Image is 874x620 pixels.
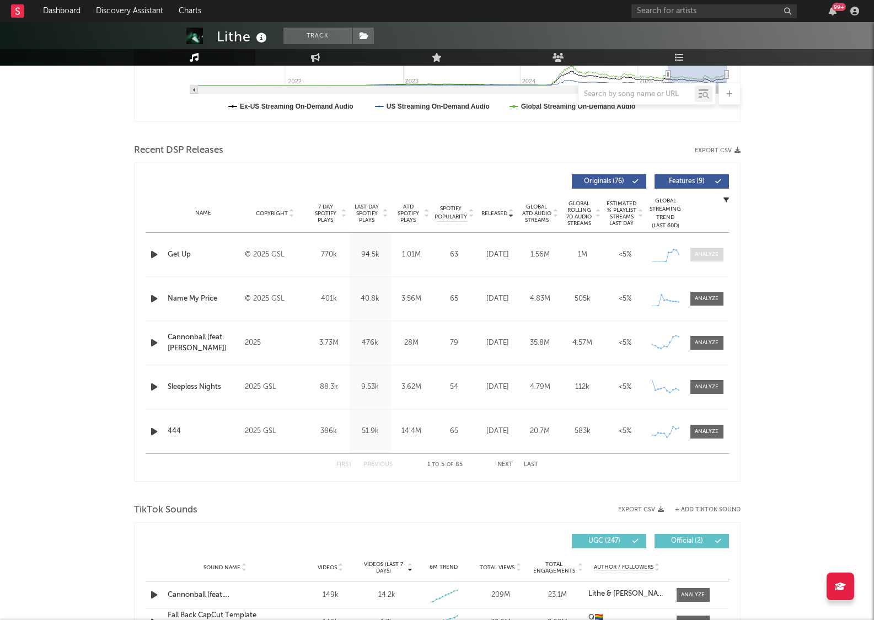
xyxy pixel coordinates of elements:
span: Estimated % Playlist Streams Last Day [607,200,637,227]
div: 23.1M [532,590,583,601]
div: 65 [435,293,474,304]
div: 94.5k [352,249,388,260]
div: 54 [435,382,474,393]
div: © 2025 GSL [245,292,305,306]
div: Lithe [217,28,270,46]
div: 476k [352,338,388,349]
div: 3.62M [394,382,430,393]
div: 1M [564,249,601,260]
a: Get Up [168,249,240,260]
button: Last [524,462,538,468]
span: ATD Spotify Plays [394,204,423,223]
a: Sleepless Nights [168,382,240,393]
div: 4.83M [522,293,559,304]
div: 4.79M [522,382,559,393]
span: Features ( 9 ) [662,178,712,185]
div: [DATE] [479,338,516,349]
div: 770k [311,249,347,260]
div: 1.56M [522,249,559,260]
button: Originals(76) [572,174,646,189]
div: 4.57M [564,338,601,349]
span: to [432,462,439,467]
div: 386k [311,426,347,437]
div: 149k [305,590,356,601]
div: <5% [607,293,644,304]
div: 35.8M [522,338,559,349]
span: Author / Followers [594,564,653,571]
div: 28M [394,338,430,349]
div: [DATE] [479,249,516,260]
text: Global Streaming On-Demand Audio [521,103,635,110]
a: Cannonball (feat. [PERSON_NAME]) [168,332,240,354]
div: Global Streaming Trend (Last 60D) [649,197,682,230]
div: [DATE] [479,293,516,304]
div: 583k [564,426,601,437]
span: UGC ( 247 ) [579,538,630,544]
div: 209M [475,590,526,601]
input: Search for artists [631,4,797,18]
div: 3.56M [394,293,430,304]
strong: Lithe & [PERSON_NAME] [588,590,670,597]
span: 7 Day Spotify Plays [311,204,340,223]
div: 1 5 85 [415,458,475,472]
div: 14.4M [394,426,430,437]
span: Total Engagements [532,561,576,574]
div: 65 [435,426,474,437]
div: 401k [311,293,347,304]
div: 6M Trend [418,563,469,571]
a: Cannonball (feat. [PERSON_NAME]) [168,590,283,601]
button: Next [497,462,513,468]
div: 14.2k [378,590,395,601]
a: Lithe & [PERSON_NAME] [588,590,665,598]
button: Official(2) [655,534,729,548]
a: Name My Price [168,293,240,304]
div: 51.9k [352,426,388,437]
span: Sound Name [203,564,240,571]
input: Search by song name or URL [578,90,695,99]
button: Export CSV [695,147,741,154]
text: Ex-US Streaming On-Demand Audio [240,103,353,110]
div: 9.53k [352,382,388,393]
div: 505k [564,293,601,304]
div: 20.7M [522,426,559,437]
div: Name [168,209,240,217]
div: 112k [564,382,601,393]
div: 63 [435,249,474,260]
button: Previous [363,462,393,468]
span: Originals ( 76 ) [579,178,630,185]
a: 444 [168,426,240,437]
button: First [336,462,352,468]
button: + Add TikTok Sound [664,507,741,513]
button: Track [283,28,352,44]
div: 2025 [245,336,305,350]
span: of [447,462,453,467]
div: <5% [607,249,644,260]
div: 3.73M [311,338,347,349]
div: [DATE] [479,382,516,393]
div: © 2025 GSL [245,248,305,261]
button: Export CSV [618,506,664,513]
span: Videos [318,564,337,571]
span: Global Rolling 7D Audio Streams [564,200,594,227]
span: Copyright [256,210,288,217]
span: Total Views [480,564,514,571]
div: 40.8k [352,293,388,304]
div: 1.01M [394,249,430,260]
div: [DATE] [479,426,516,437]
button: + Add TikTok Sound [675,507,741,513]
div: 2025 GSL [245,425,305,438]
span: Released [481,210,507,217]
button: UGC(247) [572,534,646,548]
div: 99 + [832,3,846,11]
div: <5% [607,382,644,393]
text: US Streaming On-Demand Audio [386,103,489,110]
span: TikTok Sounds [134,504,197,517]
div: <5% [607,338,644,349]
span: Recent DSP Releases [134,144,223,157]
